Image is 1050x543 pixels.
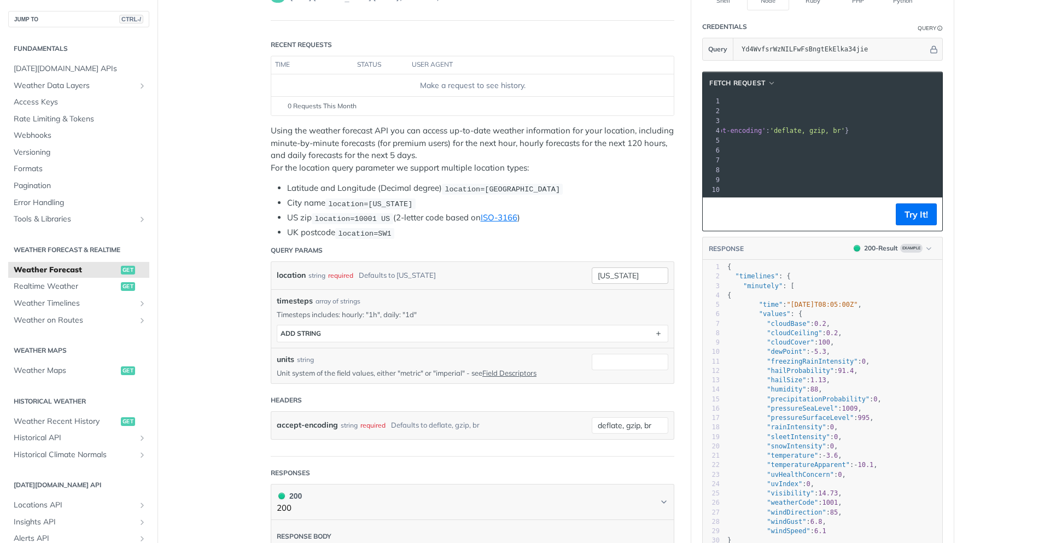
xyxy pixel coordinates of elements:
div: 6 [703,145,721,155]
button: RESPONSE [708,243,744,254]
span: 6.8 [810,518,822,526]
a: Weather Recent Historyget [8,413,149,430]
span: 100 [818,338,830,346]
button: JUMP TOCTRL-/ [8,11,149,27]
span: : [ [727,282,795,290]
span: : , [727,518,826,526]
span: : , [727,376,830,384]
div: 8 [703,329,720,338]
span: Historical Climate Normals [14,449,135,460]
span: "windSpeed" [767,527,810,535]
span: 200 [854,245,860,252]
div: 6 [703,310,720,319]
span: : , [727,338,834,346]
a: Insights APIShow subpages for Insights API [8,514,149,530]
span: get [121,417,135,426]
button: 200 200200 [277,490,668,515]
button: Show subpages for Weather Timelines [138,299,147,308]
a: ISO-3166 [481,212,517,223]
span: 1001 [822,499,838,506]
span: "values" [759,310,791,318]
span: "snowIntensity" [767,442,826,450]
span: "hailProbability" [767,367,834,375]
a: Formats [8,161,149,177]
span: "precipitationProbability" [767,395,870,403]
span: : , [727,480,814,488]
span: get [121,366,135,375]
span: : , [727,471,846,478]
span: Weather Maps [14,365,118,376]
h2: [DATE][DOMAIN_NAME] API [8,480,149,490]
span: "windDirection" [767,509,826,516]
div: 15 [703,395,720,404]
span: 0 [862,358,866,365]
label: location [277,267,306,283]
span: - [822,452,826,459]
span: : , [727,358,870,365]
div: QueryInformation [918,24,943,32]
span: 0.2 [814,320,826,328]
div: 2 [703,106,721,116]
div: 3 [703,116,721,126]
p: Timesteps includes: hourly: "1h", daily: "1d" [277,310,668,319]
div: string [297,355,314,365]
span: - [810,348,814,355]
a: Realtime Weatherget [8,278,149,295]
div: 9 [703,175,721,185]
span: "timelines" [735,272,778,280]
span: Realtime Weather [14,281,118,292]
button: Copy to clipboard [708,206,724,223]
div: Recent Requests [271,40,332,50]
a: Locations APIShow subpages for Locations API [8,497,149,513]
span: : , [727,452,842,459]
a: Weather TimelinesShow subpages for Weather Timelines [8,295,149,312]
span: : , [727,348,830,355]
th: time [271,56,353,74]
span: Weather on Routes [14,315,135,326]
span: "pressureSeaLevel" [767,405,838,412]
button: Show subpages for Tools & Libraries [138,215,147,224]
span: { [727,263,731,271]
span: "uvIndex" [767,480,802,488]
h2: Weather Maps [8,346,149,355]
div: 28 [703,517,720,527]
button: Query [703,38,733,60]
a: Historical APIShow subpages for Historical API [8,430,149,446]
span: 0 [830,442,834,450]
button: Show subpages for Insights API [138,518,147,527]
span: 10.1 [857,461,873,469]
span: Example [900,244,923,253]
label: units [277,354,294,365]
span: : , [727,509,842,516]
span: 0 [834,433,838,441]
div: 16 [703,404,720,413]
div: 9 [703,338,720,347]
span: Versioning [14,147,147,158]
button: Hide [928,44,940,55]
span: "dewPoint" [767,348,806,355]
p: Unit system of the field values, either "metric" or "imperial" - see [277,368,575,378]
div: array of strings [316,296,360,306]
span: get [121,282,135,291]
div: 14 [703,385,720,394]
a: Weather Forecastget [8,262,149,278]
a: Weather Mapsget [8,363,149,379]
span: Access Keys [14,97,147,108]
span: 0.2 [826,329,838,337]
span: 5.3 [814,348,826,355]
span: CTRL-/ [119,15,143,24]
div: string [308,267,325,283]
span: : , [727,461,878,469]
div: Make a request to see history. [276,80,669,91]
div: 25 [703,489,720,498]
div: 22 [703,460,720,470]
div: 5 [703,136,721,145]
span: : , [727,367,858,375]
span: Tools & Libraries [14,214,135,225]
span: "temperature" [767,452,818,459]
div: Responses [271,468,310,478]
label: accept-encoding [277,417,338,433]
div: string [341,417,358,433]
th: status [353,56,408,74]
button: fetch Request [705,78,779,89]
